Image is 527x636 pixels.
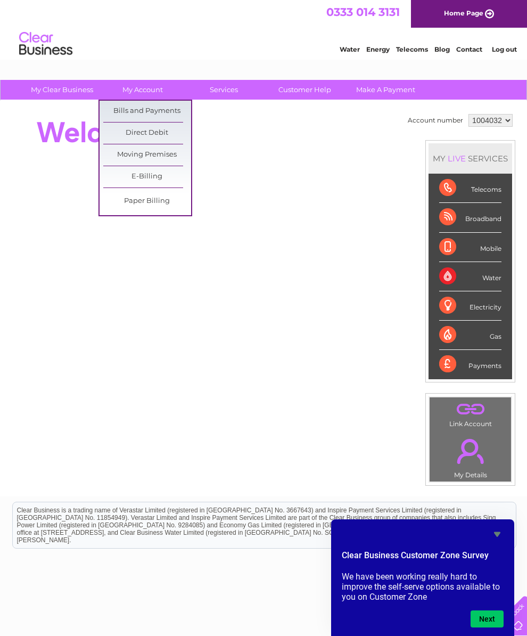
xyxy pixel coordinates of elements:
[103,144,191,166] a: Moving Premises
[342,80,430,100] a: Make A Payment
[492,45,517,53] a: Log out
[439,203,501,232] div: Broadband
[366,45,390,53] a: Energy
[180,80,268,100] a: Services
[439,321,501,350] div: Gas
[429,143,512,174] div: MY SERVICES
[13,6,516,52] div: Clear Business is a trading name of Verastar Limited (registered in [GEOGRAPHIC_DATA] No. 3667643...
[405,111,466,129] td: Account number
[439,350,501,379] div: Payments
[491,528,504,541] button: Hide survey
[340,45,360,53] a: Water
[432,400,508,419] a: .
[396,45,428,53] a: Telecoms
[342,572,504,602] p: We have been working really hard to improve the self-serve options available to you on Customer Zone
[342,528,504,627] div: Clear Business Customer Zone Survey
[326,5,400,19] a: 0333 014 3131
[103,166,191,187] a: E-Billing
[439,233,501,262] div: Mobile
[439,262,501,291] div: Water
[429,430,512,482] td: My Details
[342,549,504,567] h2: Clear Business Customer Zone Survey
[456,45,482,53] a: Contact
[99,80,187,100] a: My Account
[439,174,501,203] div: Telecoms
[261,80,349,100] a: Customer Help
[446,153,468,164] div: LIVE
[432,433,508,470] a: .
[471,610,504,627] button: Next question
[103,191,191,212] a: Paper Billing
[439,291,501,321] div: Electricity
[103,123,191,144] a: Direct Debit
[103,101,191,122] a: Bills and Payments
[429,397,512,430] td: Link Account
[434,45,450,53] a: Blog
[19,28,73,60] img: logo.png
[18,80,106,100] a: My Clear Business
